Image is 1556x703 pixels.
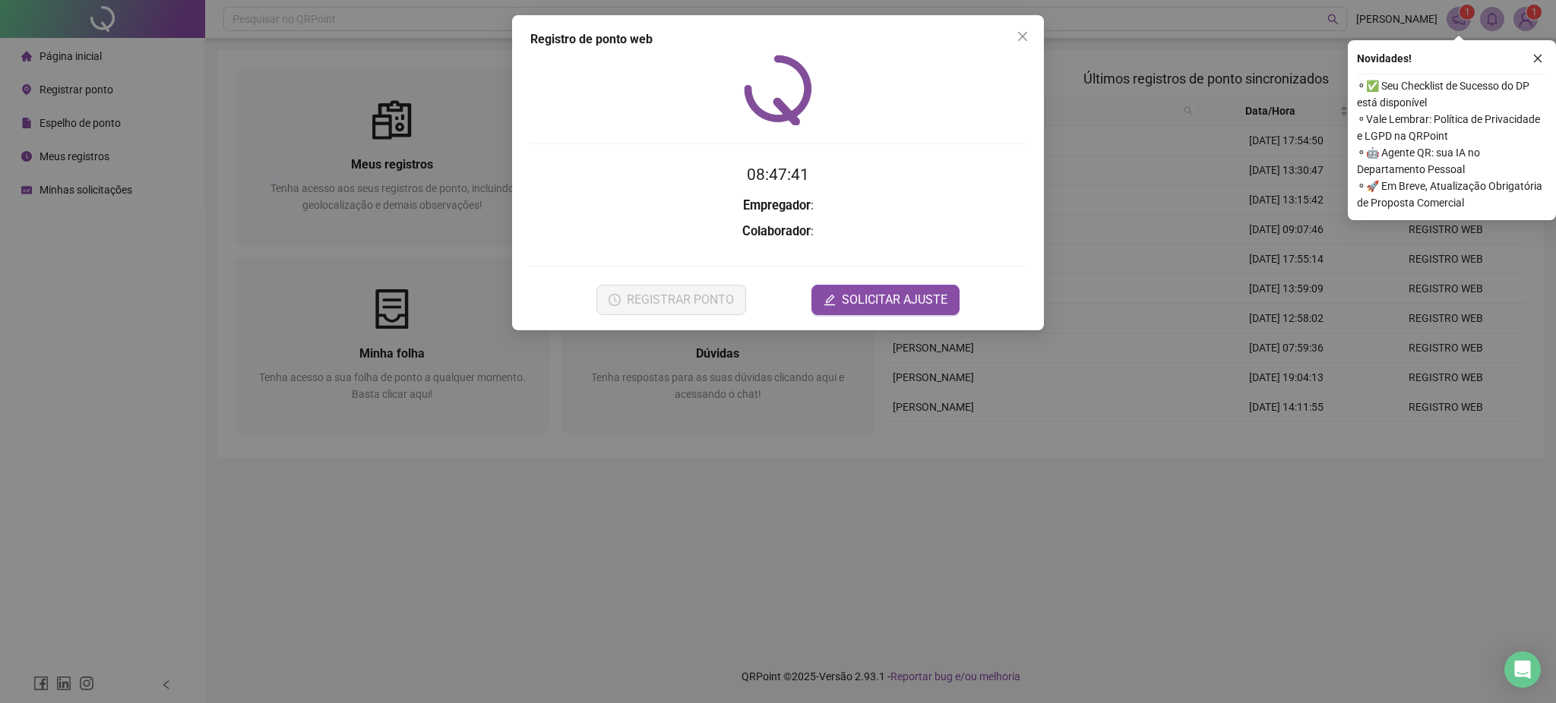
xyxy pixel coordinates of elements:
img: QRPoint [744,55,812,125]
span: edit [824,294,836,306]
span: Novidades ! [1357,50,1412,67]
h3: : [530,196,1026,216]
h3: : [530,222,1026,241]
span: close [1532,53,1543,64]
button: Close [1010,24,1035,49]
strong: Colaborador [742,224,811,238]
div: Open Intercom Messenger [1504,651,1541,688]
span: ⚬ ✅ Seu Checklist de Sucesso do DP está disponível [1357,77,1547,111]
span: ⚬ Vale Lembrar: Política de Privacidade e LGPD na QRPoint [1357,111,1547,144]
span: ⚬ 🚀 Em Breve, Atualização Obrigatória de Proposta Comercial [1357,178,1547,211]
span: close [1017,30,1029,43]
span: ⚬ 🤖 Agente QR: sua IA no Departamento Pessoal [1357,144,1547,178]
strong: Empregador [743,198,811,213]
button: REGISTRAR PONTO [596,285,746,315]
button: editSOLICITAR AJUSTE [811,285,960,315]
time: 08:47:41 [747,166,809,184]
div: Registro de ponto web [530,30,1026,49]
span: SOLICITAR AJUSTE [842,291,947,309]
